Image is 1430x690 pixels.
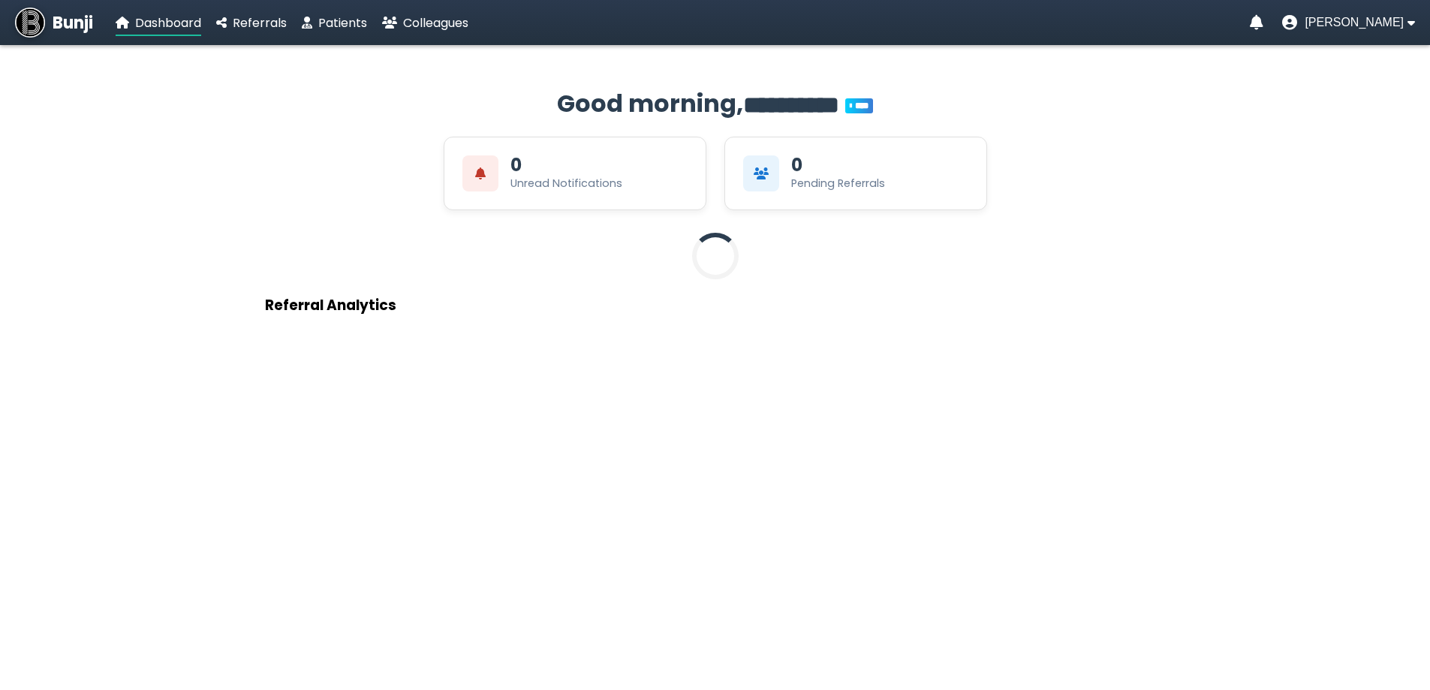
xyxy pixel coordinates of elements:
[1305,16,1404,29] span: [PERSON_NAME]
[135,14,201,32] span: Dashboard
[15,8,45,38] img: Bunji Dental Referral Management
[15,8,93,38] a: Bunji
[318,14,367,32] span: Patients
[791,156,802,174] div: 0
[233,14,287,32] span: Referrals
[265,86,1166,122] h2: Good morning,
[116,14,201,32] a: Dashboard
[510,176,622,191] div: Unread Notifications
[382,14,468,32] a: Colleagues
[1250,15,1263,30] a: Notifications
[444,137,706,210] div: View Unread Notifications
[845,98,873,113] span: You’re on Plus!
[265,294,1166,316] h3: Referral Analytics
[791,176,885,191] div: Pending Referrals
[510,156,522,174] div: 0
[1282,15,1415,30] button: User menu
[302,14,367,32] a: Patients
[53,11,93,35] span: Bunji
[403,14,468,32] span: Colleagues
[216,14,287,32] a: Referrals
[724,137,987,210] div: View Pending Referrals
